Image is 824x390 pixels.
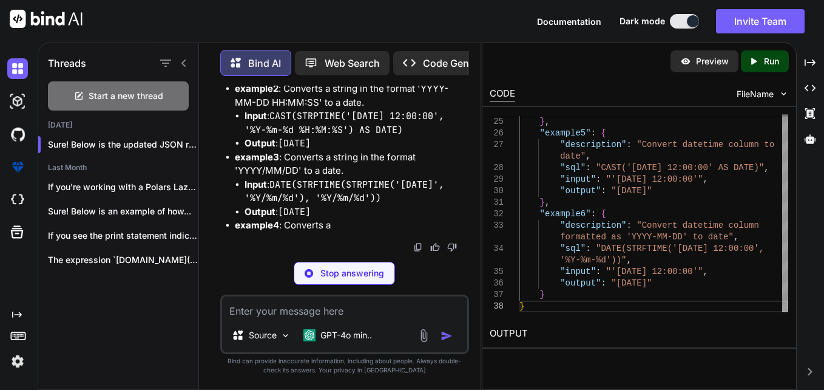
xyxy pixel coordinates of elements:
[637,140,775,149] span: "Convert datetime column to
[606,174,703,184] span: "'[DATE] 12:00:00'"
[591,105,596,115] span: :
[490,289,504,301] div: 37
[7,190,28,210] img: cloudideIcon
[482,320,795,348] h2: OUTPUT
[540,105,591,115] span: "example4"
[734,232,738,242] span: ,
[7,91,28,112] img: darkAi-studio
[89,90,163,102] span: Start a new thread
[561,255,627,265] span: '%Y-%m-%d'))"
[245,110,267,121] strong: Input
[764,55,779,67] p: Run
[7,58,28,79] img: darkChat
[490,278,504,289] div: 36
[490,301,504,312] div: 38
[413,242,423,252] img: copy
[325,56,380,70] p: Web Search
[537,16,601,27] span: Documentation
[245,179,444,205] code: DATE(STRFTIME(STRPTIME('[DATE]', '%Y/%m/%d'), '%Y/%m/%d'))
[48,139,198,151] p: Sure! Below is the updated JSON represen...
[519,301,524,311] span: }
[591,128,596,138] span: :
[48,254,198,266] p: The expression `[DOMAIN_NAME](2026, 3, 31)` in your...
[561,267,596,276] span: "input"
[637,221,760,230] span: "Convert datetime column
[490,116,504,128] div: 25
[320,329,372,341] p: GPT-4o min..
[601,128,606,138] span: {
[490,197,504,208] div: 31
[627,255,632,265] span: ,
[245,110,444,136] code: CAST(STRPTIME('[DATE] 12:00:00', '%Y-%m-%d %H:%M:%S') AS DATE)
[561,151,586,161] span: date"
[490,243,504,255] div: 34
[586,163,591,173] span: :
[278,206,311,218] code: [DATE]
[627,140,632,149] span: :
[540,117,545,126] span: }
[245,137,275,149] strong: Output
[490,185,504,197] div: 30
[612,278,652,288] span: "[DATE]"
[220,357,470,375] p: Bind can provide inaccurate information, including about people. Always double-check its answers....
[235,219,279,231] strong: example4
[430,242,440,252] img: like
[10,10,83,28] img: Bind AI
[245,206,275,217] strong: Output
[561,232,734,242] span: formatted as 'YYYY-MM-DD' to date"
[7,124,28,145] img: githubDark
[423,56,496,70] p: Code Generator
[38,163,198,173] h2: Last Month
[303,329,316,341] img: GPT-4o mini
[545,117,550,126] span: ,
[561,244,586,253] span: "sql"
[280,330,291,341] img: Pick Models
[561,186,601,196] span: "output"
[320,267,384,279] p: Stop answering
[545,197,550,207] span: ,
[235,82,467,109] p: : Converts a string in the format 'YYYY-MM-DD HH:MM:SS' to a date.
[248,56,281,70] p: Bind AI
[7,351,28,372] img: settings
[601,209,606,219] span: {
[561,221,627,230] span: "description"
[537,15,601,28] button: Documentation
[680,56,691,67] img: preview
[561,278,601,288] span: "output"
[737,88,774,100] span: FileName
[48,181,198,193] p: If you're working with a Polars LazyFrame,...
[235,83,279,94] strong: example2
[716,9,805,33] button: Invite Team
[601,278,606,288] span: :
[596,163,764,173] span: "CAST('[DATE] 12:00:00' AS DATE)"
[490,174,504,185] div: 29
[596,267,601,276] span: :
[441,330,453,342] img: icon
[48,56,86,70] h1: Threads
[561,174,596,184] span: "input"
[606,267,703,276] span: "'[DATE] 12:00:00'"
[245,179,267,190] strong: Input
[540,197,545,207] span: }
[627,221,632,230] span: :
[620,15,665,27] span: Dark mode
[561,163,586,173] span: "sql"
[447,242,457,252] img: dislike
[245,109,467,137] li: :
[490,220,504,231] div: 33
[778,89,789,99] img: chevron down
[48,205,198,217] p: Sure! Below is an example of how...
[245,137,467,151] li: :
[245,178,467,205] li: :
[591,209,596,219] span: :
[48,230,198,242] p: If you see the print statement indicating...
[490,162,504,174] div: 28
[490,139,504,151] div: 27
[38,120,198,130] h2: [DATE]
[490,208,504,220] div: 32
[249,329,277,341] p: Source
[490,266,504,278] div: 35
[586,151,591,161] span: ,
[612,186,652,196] span: "[DATE]"
[245,205,467,219] li: :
